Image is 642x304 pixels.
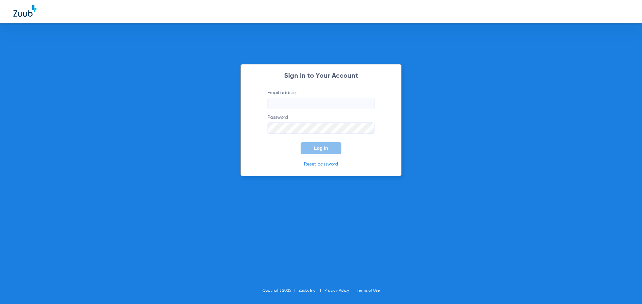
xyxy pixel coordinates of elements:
h2: Sign In to Your Account [257,73,385,79]
li: Zuub, Inc. [299,287,324,294]
a: Privacy Policy [324,289,349,293]
label: Email address [267,89,374,109]
img: Zuub Logo [13,5,36,17]
label: Password [267,114,374,134]
span: Log In [314,145,328,151]
input: Password [267,122,374,134]
button: Log In [301,142,341,154]
a: Reset password [304,162,338,167]
li: Copyright 2025 [262,287,299,294]
a: Terms of Use [357,289,380,293]
input: Email address [267,98,374,109]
